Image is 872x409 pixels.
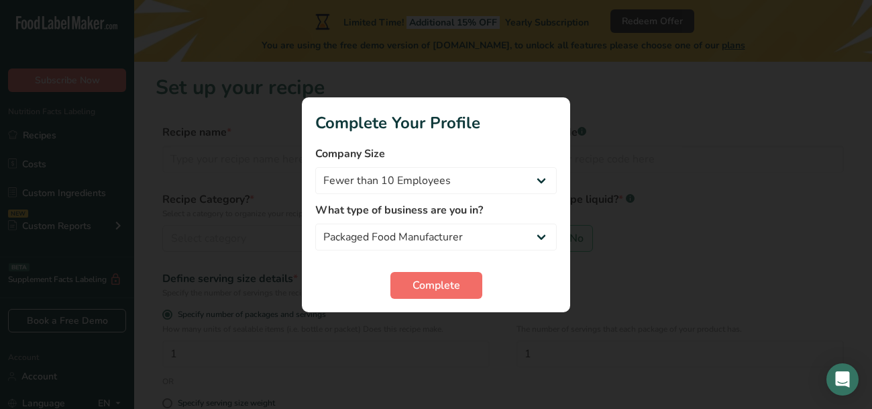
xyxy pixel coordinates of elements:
div: Open Intercom Messenger [826,363,859,396]
span: Complete [413,277,460,293]
button: Complete [390,272,482,299]
label: Company Size [315,146,557,162]
h1: Complete Your Profile [315,111,557,135]
label: What type of business are you in? [315,202,557,218]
